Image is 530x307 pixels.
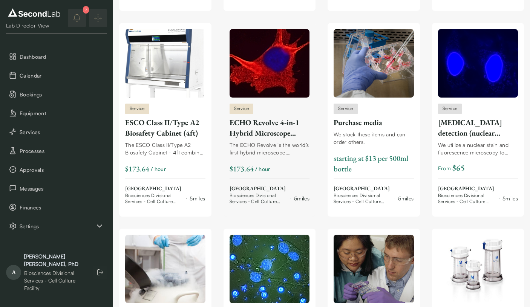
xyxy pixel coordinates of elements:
[24,269,86,292] div: Biosciences Divisional Services - Cell Culture Facility
[438,192,496,205] span: Biosciences Divisional Services - Cell Culture Facility
[125,29,205,98] img: ESCO Class II/Type A2 Biosafety Cabinet (4ft)
[20,128,104,136] span: Services
[6,162,107,177] button: Approvals
[334,29,414,204] a: Purchase mediaServicePurchase mediaWe stock these items and can order others.starting at $13 per ...
[255,165,270,173] span: / hour
[334,235,414,303] img: Preparation of fixed cell coverslips (PFA or MeOH)
[20,72,104,79] span: Calendar
[230,104,254,114] span: Service
[438,117,518,138] div: [MEDICAL_DATA] detection (nuclear staining and fluorescence microscopy)
[452,162,465,174] span: $ 65
[6,199,107,215] button: Finances
[6,143,107,159] button: Processes
[24,253,86,268] div: [PERSON_NAME] [PERSON_NAME], PhD
[125,29,205,204] a: ESCO Class II/Type A2 Biosafety Cabinet (4ft)ServiceESCO Class II/Type A2 Biosafety Cabinet (4ft)...
[125,192,183,205] span: Biosciences Divisional Services - Cell Culture Facility
[230,29,310,204] a: ECHO Revolve 4-in-1 Hybrid Microscope (FITC, CY5, TRITC filters, 4X,10X,20X,40X Phase lens and 10...
[230,117,310,138] div: ECHO Revolve 4-in-1 Hybrid Microscope (FITC, CY5, TRITC filters, 4X,10X,20X,40X Phase lens and 10...
[83,6,89,14] div: 7
[20,185,104,192] span: Messages
[6,218,107,234] div: Settings sub items
[6,180,107,196] button: Messages
[125,185,205,192] span: [GEOGRAPHIC_DATA]
[6,7,62,19] img: logo
[438,235,518,303] img: Concentration of cell line media (Amicon Stirred Cell concentration units)
[20,203,104,211] span: Finances
[93,266,107,279] button: Log out
[438,141,518,156] div: We utilize a nuclear stain and fluorescence microscopy to detect [MEDICAL_DATA] in the membrane o...
[398,194,414,202] div: 5 miles
[6,124,107,140] button: Services
[20,109,104,117] span: Equipment
[89,9,107,27] button: Expand/Collapse sidebar
[125,235,205,303] img: Frozen vial storage (-180C)
[438,104,462,114] span: Service
[334,185,414,192] span: [GEOGRAPHIC_DATA]
[502,194,518,202] div: 5 miles
[125,141,205,156] div: The ESCO Class II/Type A2 Biosafety Cabinet - 4ft combines a multitude of design, construction, a...
[438,29,518,204] a: Mycoplasma detection (nuclear staining and fluorescence microscopy)Service[MEDICAL_DATA] detectio...
[230,235,310,303] img: Consultation
[438,29,518,98] img: Mycoplasma detection (nuclear staining and fluorescence microscopy)
[294,194,309,202] div: 5 miles
[20,166,104,174] span: Approvals
[230,185,310,192] span: [GEOGRAPHIC_DATA]
[20,90,104,98] span: Bookings
[334,192,392,205] span: Biosciences Divisional Services - Cell Culture Facility
[20,53,104,61] span: Dashboard
[438,162,465,174] span: From
[6,22,62,29] div: Lab Director View
[190,194,205,202] div: 5 miles
[334,104,358,114] span: Service
[125,117,205,138] div: ESCO Class II/Type A2 Biosafety Cabinet (4ft)
[20,147,104,155] span: Processes
[334,29,414,98] img: Purchase media
[151,165,166,173] span: / hour
[230,141,310,156] div: The ECHO Revolve is the world’s first hybrid microscope, combining four microscopes (upright, inv...
[125,104,149,114] span: Service
[6,265,21,280] span: A
[6,105,107,121] button: Equipment
[334,117,414,128] div: Purchase media
[6,49,107,64] button: Dashboard
[20,222,95,230] span: Settings
[230,29,310,98] img: ECHO Revolve 4-in-1 Hybrid Microscope (FITC, CY5, TRITC filters, 4X,10X,20X,40X Phase lens and 10...
[438,185,518,192] span: [GEOGRAPHIC_DATA]
[334,153,408,174] span: starting at $13 per 500ml bottle
[334,131,414,146] div: We stock these items and can order others.
[68,9,86,27] button: notifications
[125,163,149,174] div: $173.64
[230,192,288,205] span: Biosciences Divisional Services - Cell Culture Facility
[230,163,254,174] div: $173.64
[6,86,107,102] button: Bookings
[6,218,107,234] button: Settings
[6,67,107,83] button: Calendar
